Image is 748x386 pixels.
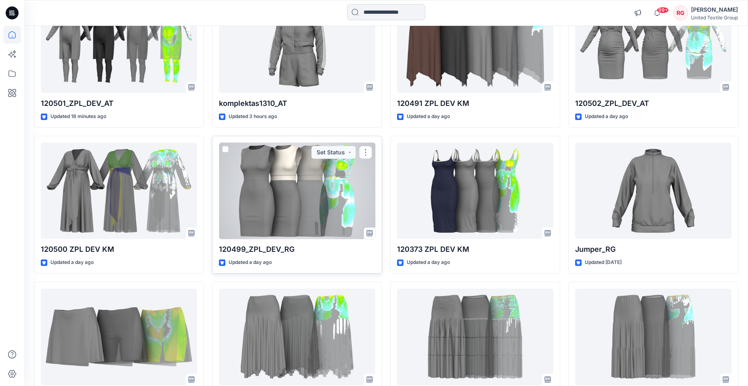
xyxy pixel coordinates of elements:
p: 120502_ZPL_DEV_AT [575,98,731,109]
p: Updated a day ago [407,112,450,121]
p: Updated 3 hours ago [229,112,277,121]
p: Updated [DATE] [585,258,622,267]
span: 99+ [657,7,669,13]
a: 120489_OPT A_ZPL_DEV_AT [575,289,731,385]
a: Jumper_RG [575,143,731,239]
div: [PERSON_NAME] [691,5,738,15]
p: 120501_ZPL_DEV_AT [41,98,197,109]
p: 120373 ZPL DEV KM [397,244,553,255]
a: 120492_ZPL_DEV_RG [219,289,375,385]
div: United Textile Group [691,15,738,21]
a: 120490_ZPL_DEV_RG [41,289,197,385]
p: Updated a day ago [407,258,450,267]
a: 120499_ZPL_DEV_RG [219,143,375,239]
p: Updated a day ago [229,258,272,267]
p: 120491 ZPL DEV KM [397,98,553,109]
div: RG [673,6,688,20]
p: Updated 18 minutes ago [50,112,106,121]
p: Updated a day ago [585,112,628,121]
p: 120499_ZPL_DEV_RG [219,244,375,255]
a: 120500 ZPL DEV KM [41,143,197,239]
p: 120500 ZPL DEV KM [41,244,197,255]
p: Updated a day ago [50,258,94,267]
p: Jumper_RG [575,244,731,255]
p: komplektas1310_AT [219,98,375,109]
a: 120489_OPT B_ZPL_DEV_AT [397,289,553,385]
a: 120373 ZPL DEV KM [397,143,553,239]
